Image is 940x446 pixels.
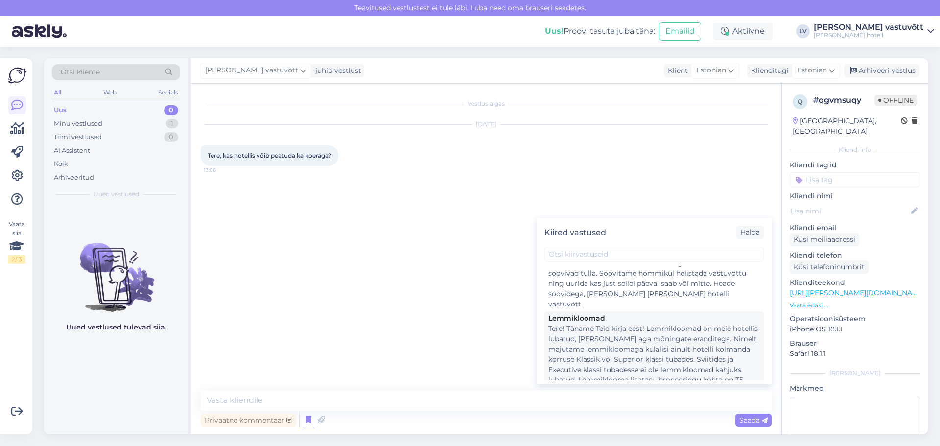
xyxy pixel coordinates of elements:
div: Minu vestlused [54,119,102,129]
p: Operatsioonisüsteem [790,314,920,324]
div: [GEOGRAPHIC_DATA], [GEOGRAPHIC_DATA] [793,116,901,137]
div: Küsi meiliaadressi [790,233,859,246]
div: [PERSON_NAME] [790,369,920,377]
div: Uus [54,105,67,115]
p: Uued vestlused tulevad siia. [66,322,166,332]
img: Askly Logo [8,66,26,85]
div: [PERSON_NAME] vastuvõtt [814,23,923,31]
span: Estonian [797,65,827,76]
a: [URL][PERSON_NAME][DOMAIN_NAME] [790,288,925,297]
span: Saada [739,416,768,424]
div: Proovi tasuta juba täna: [545,25,655,37]
p: iPhone OS 18.1.1 [790,324,920,334]
p: Brauser [790,338,920,349]
b: Uus! [545,26,564,36]
div: All [52,86,63,99]
div: # qgvmsuqy [813,94,874,106]
input: Otsi kiirvastuseid [544,247,764,262]
div: Kõik [54,159,68,169]
div: Privaatne kommentaar [201,414,296,427]
div: Lemmikloomad [548,313,760,324]
div: AI Assistent [54,146,90,156]
div: Halda [736,226,764,239]
input: Lisa nimi [790,206,909,216]
p: Kliendi telefon [790,250,920,260]
p: Safari 18.1.1 [790,349,920,359]
input: Lisa tag [790,172,920,187]
img: No chats [44,225,188,313]
div: Web [101,86,118,99]
div: Klient [664,66,688,76]
div: Tiimi vestlused [54,132,102,142]
div: Aktiivne [713,23,773,40]
div: Arhiveeri vestlus [844,64,919,77]
div: Küsi telefoninumbrit [790,260,869,274]
span: [PERSON_NAME] vastuvõtt [205,65,298,76]
div: Tere! Täname Teid kirja eest! Lemmikloomad on meie hotellis lubatud, [PERSON_NAME] aga mõningate ... [548,324,760,426]
div: 1 [166,119,178,129]
span: q [798,98,802,105]
div: [DATE] [201,120,772,129]
div: Klienditugi [747,66,789,76]
span: Tere, kas hotellis võib peatuda ka koeraga? [208,152,331,159]
p: Kliendi email [790,223,920,233]
p: Klienditeekond [790,278,920,288]
div: Socials [156,86,180,99]
div: Tere! Täname Teid kirja eest! Üldjuhul lubame külalistel väljastpoolt hotelli tulla meie juurde h... [548,237,760,309]
div: Vaata siia [8,220,25,264]
div: 0 [164,105,178,115]
div: Arhiveeritud [54,173,94,183]
p: Märkmed [790,383,920,394]
div: Kliendi info [790,145,920,154]
p: Kliendi tag'id [790,160,920,170]
div: 2 / 3 [8,255,25,264]
div: [PERSON_NAME] hotell [814,31,923,39]
div: LV [796,24,810,38]
span: Otsi kliente [61,67,100,77]
a: [PERSON_NAME] vastuvõtt[PERSON_NAME] hotell [814,23,934,39]
p: Vaata edasi ... [790,301,920,310]
span: Offline [874,95,917,106]
p: Kliendi nimi [790,191,920,201]
div: 0 [164,132,178,142]
button: Emailid [659,22,701,41]
div: juhib vestlust [311,66,361,76]
span: Estonian [696,65,726,76]
span: Uued vestlused [94,190,139,199]
span: 13:06 [204,166,240,174]
div: Kiired vastused [544,227,606,238]
div: Vestlus algas [201,99,772,108]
